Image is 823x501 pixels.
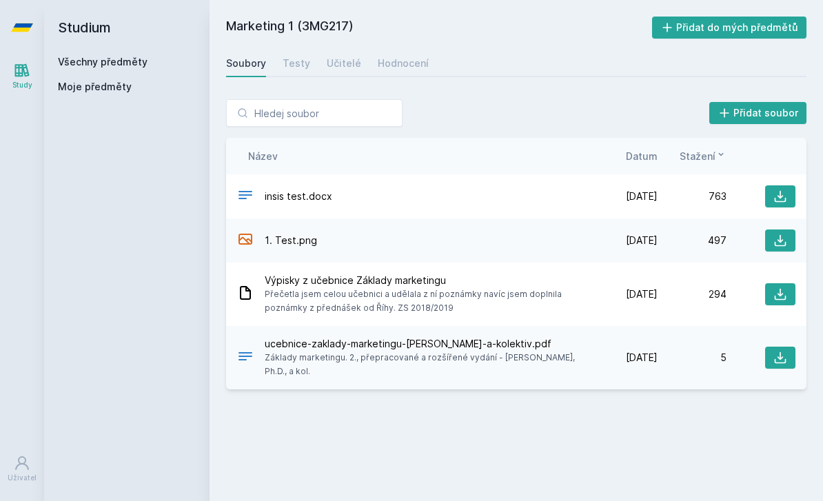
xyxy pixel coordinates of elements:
div: PNG [237,231,254,251]
a: Testy [283,50,310,77]
div: 763 [658,190,727,203]
div: PDF [237,348,254,368]
input: Hledej soubor [226,99,403,127]
button: Přidat soubor [709,102,807,124]
span: Přečetla jsem celou učebnici a udělala z ní poznámky navíc jsem doplnila poznámky z přednášek od ... [265,287,583,315]
a: Učitelé [327,50,361,77]
span: [DATE] [626,190,658,203]
a: Všechny předměty [58,56,148,68]
a: Hodnocení [378,50,429,77]
span: 1. Test.png [265,234,317,247]
div: Testy [283,57,310,70]
a: Study [3,55,41,97]
button: Přidat do mých předmětů [652,17,807,39]
a: Uživatel [3,448,41,490]
div: Study [12,80,32,90]
div: Uživatel [8,473,37,483]
div: DOCX [237,187,254,207]
span: [DATE] [626,351,658,365]
div: Soubory [226,57,266,70]
div: 497 [658,234,727,247]
span: Základy marketingu. 2., přepracované a rozšířené vydání - [PERSON_NAME], Ph.D., a kol. [265,351,583,378]
div: Učitelé [327,57,361,70]
span: [DATE] [626,234,658,247]
a: Soubory [226,50,266,77]
button: Název [248,149,278,163]
span: insis test.docx [265,190,332,203]
span: [DATE] [626,287,658,301]
div: 5 [658,351,727,365]
span: ucebnice-zaklady-marketingu-[PERSON_NAME]-a-kolektiv.pdf [265,337,583,351]
h2: Marketing 1 (3MG217) [226,17,652,39]
span: Stažení [680,149,715,163]
button: Stažení [680,149,727,163]
div: Hodnocení [378,57,429,70]
button: Datum [626,149,658,163]
span: Výpisky z učebnice Základy marketingu [265,274,583,287]
span: Moje předměty [58,80,132,94]
div: 294 [658,287,727,301]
